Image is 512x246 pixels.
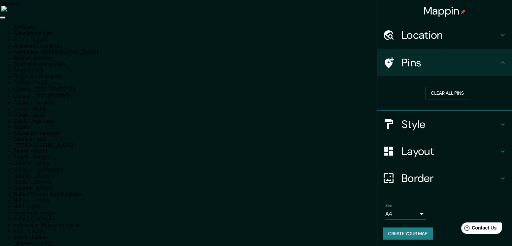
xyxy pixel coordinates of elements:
[385,209,426,219] div: A4
[13,222,79,227] a: Indonesian - Bahasa Indonesia
[402,56,499,69] h4: Pins
[402,118,499,131] h4: Style
[13,100,54,105] a: Croatian - hrvatski
[13,106,46,112] a: Czech - čeština
[13,154,50,160] a: French - français
[13,185,54,191] a: Gujarati - ગુજરાતી
[13,216,55,221] a: Icelandic - íslenska
[423,4,466,18] h4: Mappin
[13,173,53,179] a: German - Deutsch
[13,86,78,92] a: Chinese - 中文（简体中文）
[13,43,63,49] a: Armenian - Հայերէն
[13,130,60,136] a: Esperanto - esperanto
[402,28,499,42] h4: Location
[13,30,52,36] a: Albanian - shqipe
[13,228,44,234] a: Irish - Gaeilge
[13,148,47,154] a: Finnish - suomi
[13,210,57,215] a: Hungarian - magyar
[13,61,66,67] a: Belarusian - беларуская
[13,118,56,124] a: Dutch - Nederlands
[377,138,512,165] div: Layout
[13,112,46,118] a: Danish - dansk
[13,55,50,61] a: Basque - euskara
[402,172,499,185] h4: Border
[13,67,43,73] a: Bengali - বাংলা
[383,227,433,240] button: Create your map
[13,179,52,185] a: Greek - Ελληνικά
[13,204,40,209] a: Hindi - हिन्दी
[13,136,47,142] a: Estonian - eesti
[13,142,73,148] a: [DEMOGRAPHIC_DATA]
[425,87,469,99] button: Clear all pins
[460,9,466,14] img: pin-icon.png
[13,24,35,30] a: Afrikaans
[377,111,512,138] div: Style
[13,167,63,173] a: Georgian - ქართული
[452,220,505,239] iframe: Help widget launcher
[377,49,512,76] div: Pins
[13,93,73,99] a: Chinese - 中文 (繁體中文)
[377,165,512,192] div: Border
[13,234,48,240] a: Italian - italiano
[13,191,81,197] a: Haitian Creole - kreyòl ayisyen
[13,80,47,85] a: Catalan - català
[13,73,63,79] a: Bulgarian - български
[402,145,499,158] h4: Layout
[13,37,47,42] a: Arabic - ‎‫العربية‬‎
[1,6,7,11] img: right-arrow.png
[13,240,53,246] a: Japanese - 日本語
[13,124,30,130] a: English
[13,197,49,203] a: Hebrew - ‎‫עברית‬‎
[377,22,512,49] div: Location
[13,49,98,55] a: Azerbaijani - [GEOGRAPHIC_DATA]
[385,203,392,208] label: Size
[13,160,50,166] a: Galician - galego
